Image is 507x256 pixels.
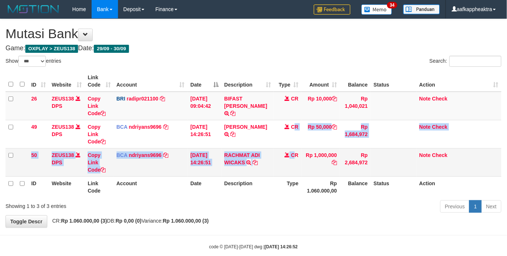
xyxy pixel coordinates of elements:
[419,96,431,102] a: Note
[291,124,298,130] span: CR
[301,176,340,197] th: Rp 1.060.000,00
[301,71,340,92] th: Amount: activate to sort column ascending
[403,4,440,14] img: panduan.png
[163,152,168,158] a: Copy ndriyans9696 to clipboard
[129,124,162,130] a: ndriyans9696
[340,71,371,92] th: Balance
[274,71,301,92] th: Type: activate to sort column ascending
[469,200,482,213] a: 1
[5,45,502,52] h4: Game: Date:
[265,244,298,249] strong: [DATE] 14:26:52
[432,96,448,102] a: Check
[449,56,502,67] input: Search:
[85,71,113,92] th: Link Code: activate to sort column ascending
[253,160,258,165] a: Copy RACHMAT ADI WICAKS to clipboard
[127,96,158,102] a: radipr021100
[49,148,85,176] td: DPS
[371,71,416,92] th: Status
[387,2,397,8] span: 34
[52,152,74,158] a: ZEUS138
[340,92,371,120] td: Rp 1,040,021
[301,148,340,176] td: Rp 1,000,000
[188,71,221,92] th: Date: activate to sort column descending
[371,176,416,197] th: Status
[5,200,206,210] div: Showing 1 to 3 of 3 entries
[224,124,267,130] a: [PERSON_NAME]
[28,176,49,197] th: ID
[31,124,37,130] span: 49
[115,218,142,224] strong: Rp 0,00 (0)
[361,4,392,15] img: Button%20Memo.svg
[88,124,106,145] a: Copy Link Code
[188,120,221,148] td: [DATE] 14:26:51
[31,96,37,102] span: 26
[314,4,350,15] img: Feedback.jpg
[5,215,47,228] a: Toggle Descr
[160,96,165,102] a: Copy radipr021100 to clipboard
[432,152,448,158] a: Check
[114,176,188,197] th: Account
[416,71,502,92] th: Action: activate to sort column ascending
[291,152,298,158] span: CR
[340,120,371,148] td: Rp 1,684,972
[221,176,274,197] th: Description
[85,176,113,197] th: Link Code
[291,96,298,102] span: CR
[224,96,267,109] a: BIFAST [PERSON_NAME]
[49,218,209,224] span: CR: DB: Variance:
[274,176,301,197] th: Type
[188,148,221,176] td: [DATE] 14:26:51
[117,124,128,130] span: BCA
[301,120,340,148] td: Rp 50,000
[340,148,371,176] td: Rp 2,684,972
[5,56,61,67] label: Show entries
[481,200,502,213] a: Next
[188,176,221,197] th: Date
[88,152,106,173] a: Copy Link Code
[209,244,298,249] small: code © [DATE]-[DATE] dwg |
[49,120,85,148] td: DPS
[188,92,221,120] td: [DATE] 09:04:42
[163,124,168,130] a: Copy ndriyans9696 to clipboard
[332,96,337,102] a: Copy Rp 10,000 to clipboard
[340,176,371,197] th: Balance
[117,152,128,158] span: BCA
[31,152,37,158] span: 50
[61,218,107,224] strong: Rp 1.060.000,00 (3)
[94,45,129,53] span: 29/09 - 30/09
[224,152,260,165] a: RACHMAT ADI WICAKS
[129,152,162,158] a: ndriyans9696
[332,160,337,165] a: Copy Rp 1,000,000 to clipboard
[430,56,502,67] label: Search:
[419,124,431,130] a: Note
[221,71,274,92] th: Description: activate to sort column ascending
[231,131,236,137] a: Copy FERI SETIAWAN to clipboard
[5,26,502,41] h1: Mutasi Bank
[5,4,61,15] img: MOTION_logo.png
[301,92,340,120] td: Rp 10,000
[49,71,85,92] th: Website: activate to sort column ascending
[49,92,85,120] td: DPS
[18,56,46,67] select: Showentries
[52,124,74,130] a: ZEUS138
[440,200,470,213] a: Previous
[28,71,49,92] th: ID: activate to sort column ascending
[163,218,209,224] strong: Rp 1.060.000,00 (3)
[49,176,85,197] th: Website
[231,110,236,116] a: Copy BIFAST ERIKA S PAUN to clipboard
[114,71,188,92] th: Account: activate to sort column ascending
[432,124,448,130] a: Check
[25,45,78,53] span: OXPLAY > ZEUS138
[419,152,431,158] a: Note
[332,124,337,130] a: Copy Rp 50,000 to clipboard
[52,96,74,102] a: ZEUS138
[416,176,502,197] th: Action
[117,96,125,102] span: BRI
[88,96,106,116] a: Copy Link Code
